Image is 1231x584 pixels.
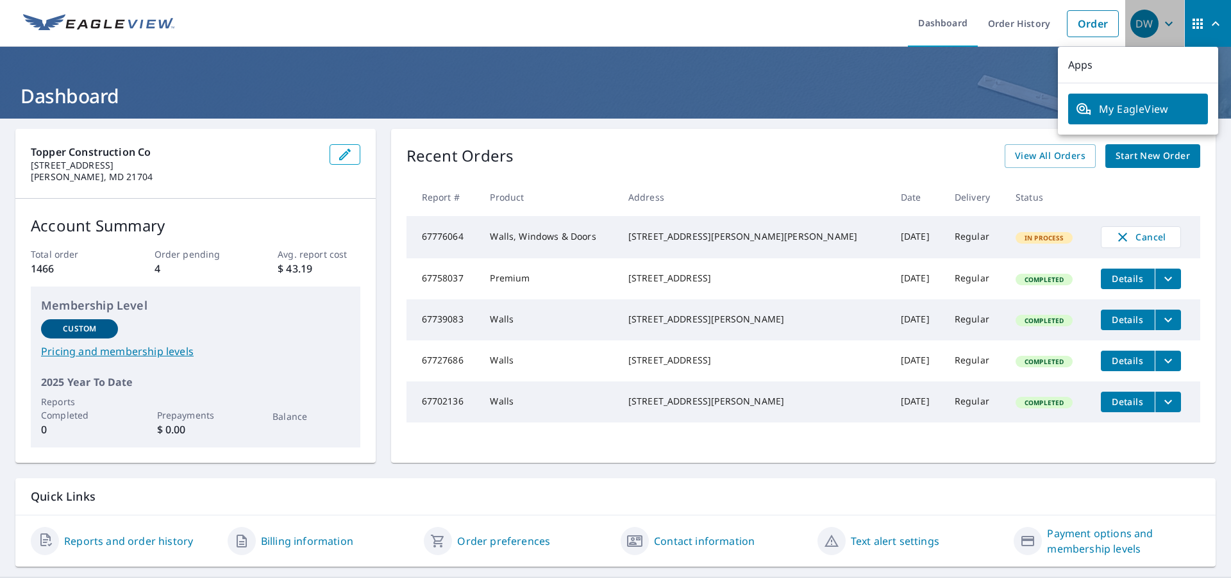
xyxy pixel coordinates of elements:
th: Report # [406,178,480,216]
span: Details [1109,272,1147,285]
th: Date [891,178,944,216]
div: DW [1130,10,1159,38]
span: Completed [1017,398,1071,407]
th: Delivery [944,178,1005,216]
p: Custom [63,323,96,335]
div: [STREET_ADDRESS][PERSON_NAME] [628,395,880,408]
a: Reports and order history [64,533,193,549]
th: Address [618,178,891,216]
p: 1466 [31,261,113,276]
p: Account Summary [31,214,360,237]
p: $ 0.00 [157,422,234,437]
a: Order [1067,10,1119,37]
button: detailsBtn-67739083 [1101,310,1155,330]
button: Cancel [1101,226,1181,248]
td: [DATE] [891,340,944,381]
p: 4 [155,261,237,276]
td: 67739083 [406,299,480,340]
button: detailsBtn-67702136 [1101,392,1155,412]
th: Status [1005,178,1091,216]
td: Walls [480,340,617,381]
a: View All Orders [1005,144,1096,168]
span: Details [1109,396,1147,408]
span: Details [1109,313,1147,326]
p: Topper Construction Co [31,144,319,160]
a: Contact information [654,533,755,549]
span: In Process [1017,233,1072,242]
td: Walls [480,299,617,340]
button: filesDropdownBtn-67758037 [1155,269,1181,289]
p: Order pending [155,247,237,261]
a: Billing information [261,533,353,549]
td: Regular [944,258,1005,299]
div: [STREET_ADDRESS][PERSON_NAME] [628,313,880,326]
a: Payment options and membership levels [1047,526,1200,556]
button: detailsBtn-67727686 [1101,351,1155,371]
p: [STREET_ADDRESS] [31,160,319,171]
td: 67758037 [406,258,480,299]
button: filesDropdownBtn-67727686 [1155,351,1181,371]
td: [DATE] [891,381,944,422]
span: Completed [1017,357,1071,366]
p: [PERSON_NAME], MD 21704 [31,171,319,183]
span: Start New Order [1116,148,1190,164]
p: Reports Completed [41,395,118,422]
span: Completed [1017,316,1071,325]
div: [STREET_ADDRESS][PERSON_NAME][PERSON_NAME] [628,230,880,243]
p: 0 [41,422,118,437]
div: [STREET_ADDRESS] [628,354,880,367]
p: Balance [272,410,349,423]
td: Premium [480,258,617,299]
td: 67776064 [406,216,480,258]
button: detailsBtn-67758037 [1101,269,1155,289]
div: [STREET_ADDRESS] [628,272,880,285]
a: Start New Order [1105,144,1200,168]
p: Avg. report cost [278,247,360,261]
td: Walls, Windows & Doors [480,216,617,258]
td: [DATE] [891,258,944,299]
a: Order preferences [457,533,550,549]
a: My EagleView [1068,94,1208,124]
img: EV Logo [23,14,174,33]
p: Total order [31,247,113,261]
span: Completed [1017,275,1071,284]
th: Product [480,178,617,216]
span: Details [1109,355,1147,367]
p: Membership Level [41,297,350,314]
p: Recent Orders [406,144,514,168]
p: Apps [1058,47,1218,83]
td: Walls [480,381,617,422]
h1: Dashboard [15,83,1216,109]
span: View All Orders [1015,148,1085,164]
td: Regular [944,299,1005,340]
span: My EagleView [1076,101,1200,117]
span: Cancel [1114,229,1168,245]
p: Prepayments [157,408,234,422]
td: [DATE] [891,299,944,340]
td: Regular [944,216,1005,258]
a: Pricing and membership levels [41,344,350,359]
p: $ 43.19 [278,261,360,276]
td: 67727686 [406,340,480,381]
td: Regular [944,381,1005,422]
td: 67702136 [406,381,480,422]
p: 2025 Year To Date [41,374,350,390]
a: Text alert settings [851,533,939,549]
button: filesDropdownBtn-67739083 [1155,310,1181,330]
td: Regular [944,340,1005,381]
p: Quick Links [31,488,1200,505]
td: [DATE] [891,216,944,258]
button: filesDropdownBtn-67702136 [1155,392,1181,412]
